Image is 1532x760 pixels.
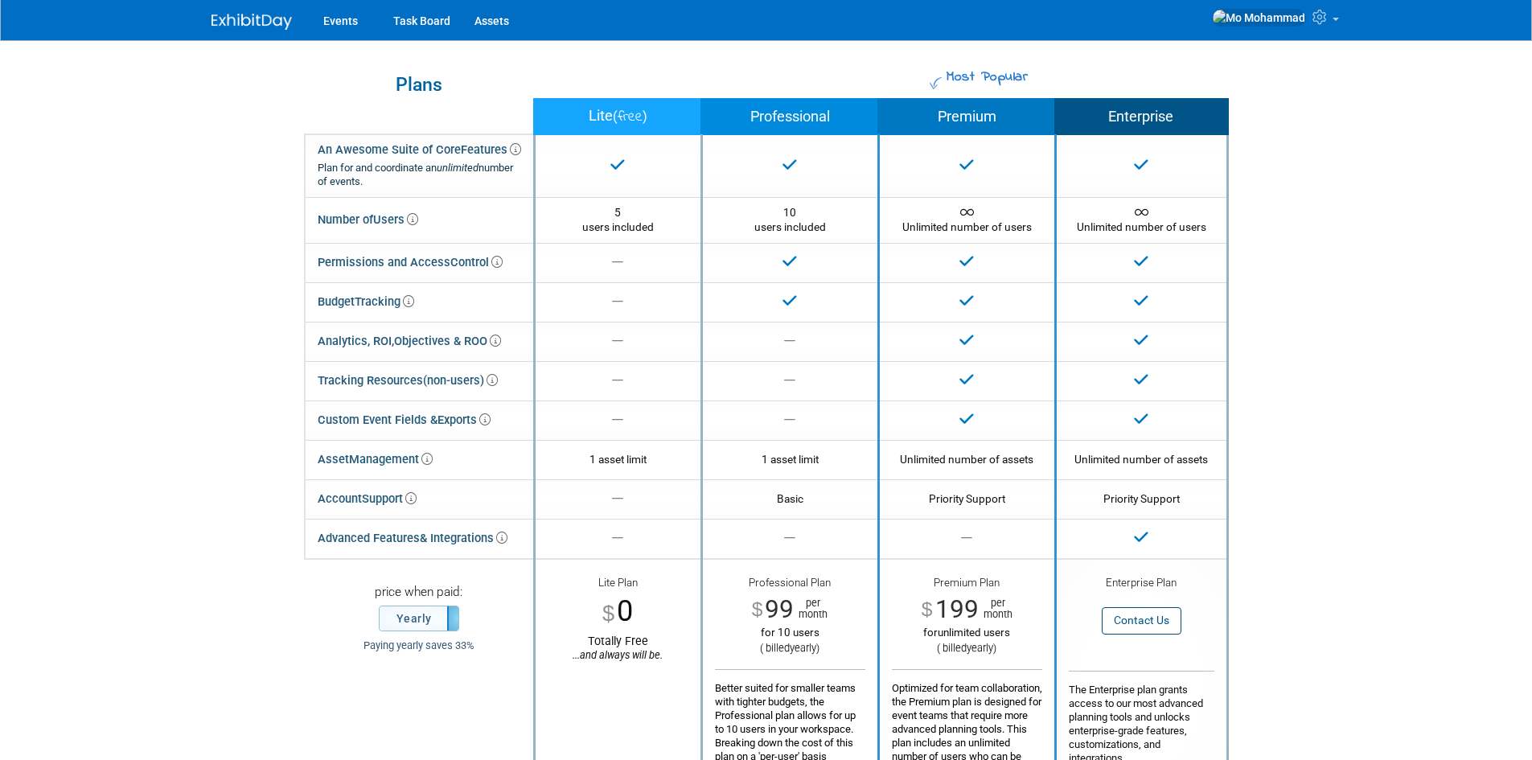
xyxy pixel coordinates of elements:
div: 1 asset limit [548,452,688,466]
div: ( billed ) [892,642,1042,655]
div: 10 users included [715,205,865,235]
div: Custom Event Fields & [318,409,491,432]
div: 5 users included [548,205,688,235]
label: Yearly [380,606,458,631]
span: 199 [935,594,979,624]
div: Asset [318,448,433,471]
button: Contact Us [1102,607,1181,634]
div: Number of [318,208,418,232]
span: yearly [790,642,816,654]
div: Unlimited number of assets [1069,452,1214,466]
div: Basic [715,491,865,506]
div: Premium Plan [892,576,1042,594]
th: Professional [701,99,878,135]
div: Objectives & ROO [318,330,501,353]
span: per month [794,598,828,620]
span: Features [461,142,521,157]
div: Totally Free [548,634,688,662]
th: Premium [878,99,1055,135]
span: Support [362,491,417,506]
div: unlimited users [892,626,1042,639]
span: ) [643,109,647,124]
span: ( [613,109,618,124]
th: Enterprise [1055,99,1227,135]
span: $ [752,600,763,620]
img: ExhibitDay [212,14,292,30]
div: ...and always will be. [548,649,688,662]
div: Budget [318,290,414,314]
div: Permissions and Access [318,251,503,274]
div: An Awesome Suite of Core [318,142,521,189]
div: Account [318,487,417,511]
span: Unlimited number of users [902,206,1032,233]
div: for 10 users [715,626,865,639]
span: Control [450,255,503,269]
span: & Integrations [420,531,507,545]
div: Professional Plan [715,576,865,594]
span: for [923,626,938,639]
th: Lite [534,99,701,135]
div: Tracking Resources [318,369,498,392]
div: Plan for and coordinate an number of events. [318,162,521,189]
div: Lite Plan [548,576,688,592]
span: 99 [765,594,794,624]
div: Priority Support [1069,491,1214,506]
div: Priority Support [892,491,1042,506]
img: Most Popular [930,77,942,89]
span: 0 [617,594,633,628]
span: Most Popular [944,67,1028,88]
span: Unlimited number of users [1077,206,1206,233]
span: yearly [967,642,993,654]
div: ( billed ) [715,642,865,655]
i: unlimited [437,162,478,174]
span: Management [349,452,433,466]
span: Tracking [355,294,414,309]
span: Analytics, ROI, [318,334,394,348]
div: Paying yearly saves 33% [317,639,521,653]
div: Plans [313,76,525,94]
span: Exports [437,413,491,427]
div: 1 asset limit [715,452,865,466]
span: free [618,106,643,128]
div: Advanced Features [318,527,507,550]
span: (non-users) [423,373,498,388]
span: per month [979,598,1012,620]
img: Mo Mohammad [1212,9,1306,27]
div: Enterprise Plan [1069,576,1214,592]
span: Users [373,212,418,227]
span: $ [602,602,614,624]
div: price when paid: [317,584,521,606]
span: $ [922,600,933,620]
div: Unlimited number of assets [892,452,1042,466]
